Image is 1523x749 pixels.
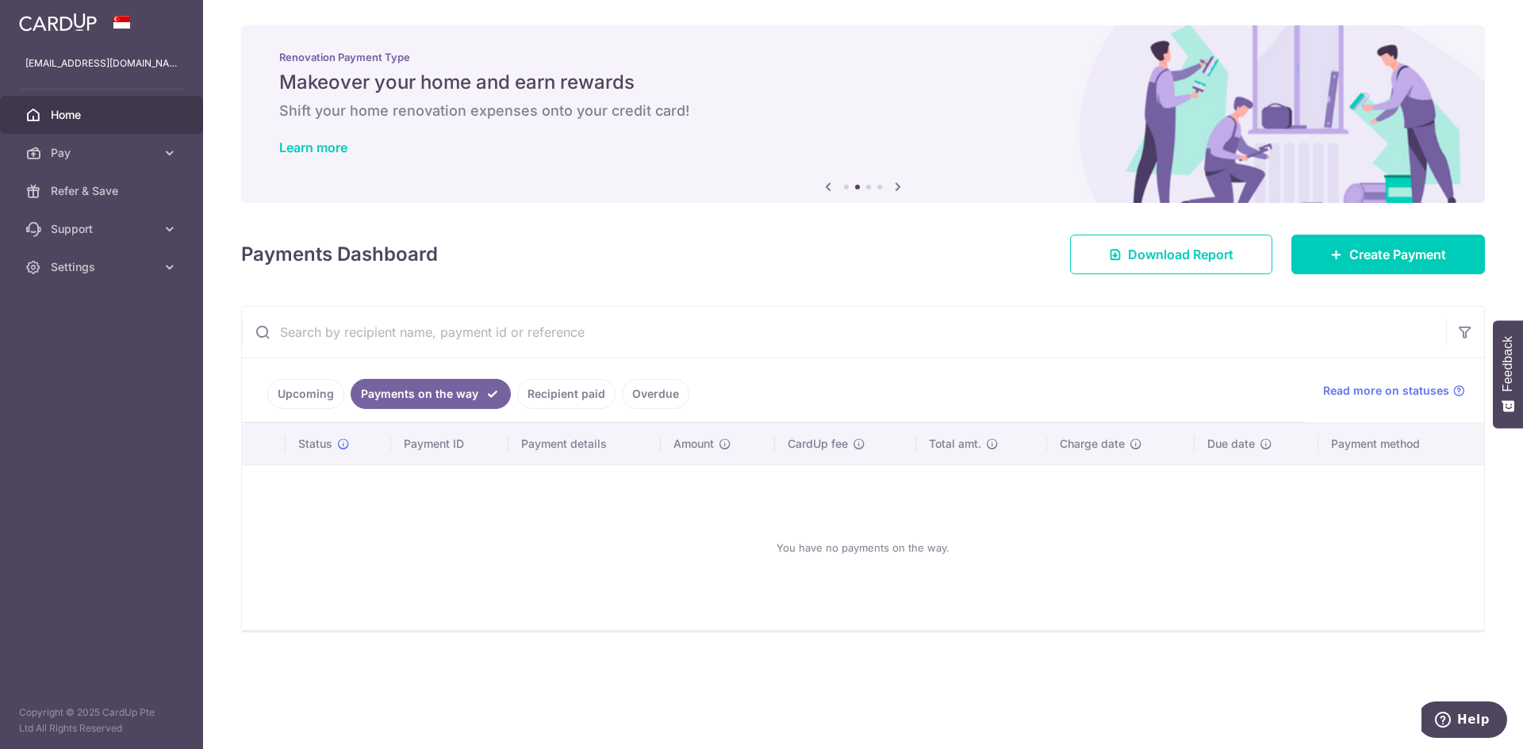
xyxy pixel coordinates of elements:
[508,423,661,464] th: Payment details
[788,436,848,452] span: CardUp fee
[1421,701,1507,741] iframe: Opens a widget where you can find more information
[241,25,1485,203] img: Renovation banner
[279,51,1447,63] p: Renovation Payment Type
[1070,235,1272,274] a: Download Report
[1128,245,1233,264] span: Download Report
[267,379,344,409] a: Upcoming
[1349,245,1446,264] span: Create Payment
[51,221,155,237] span: Support
[1291,235,1485,274] a: Create Payment
[1060,436,1125,452] span: Charge date
[19,13,97,32] img: CardUp
[673,436,714,452] span: Amount
[279,101,1447,120] h6: Shift your home renovation expenses onto your credit card!
[622,379,689,409] a: Overdue
[25,55,178,71] p: [EMAIL_ADDRESS][DOMAIN_NAME]
[1501,336,1515,392] span: Feedback
[391,423,508,464] th: Payment ID
[1318,423,1484,464] th: Payment method
[1323,383,1465,399] a: Read more on statuses
[279,139,347,155] a: Learn more
[929,436,981,452] span: Total amt.
[1207,436,1255,452] span: Due date
[517,379,616,409] a: Recipient paid
[298,436,332,452] span: Status
[51,183,155,199] span: Refer & Save
[1493,320,1523,428] button: Feedback - Show survey
[351,379,511,409] a: Payments on the way
[51,107,155,123] span: Home
[279,70,1447,95] h5: Makeover your home and earn rewards
[261,478,1465,617] div: You have no payments on the way.
[51,259,155,275] span: Settings
[241,240,438,269] h4: Payments Dashboard
[242,307,1446,357] input: Search by recipient name, payment id or reference
[1323,383,1449,399] span: Read more on statuses
[51,145,155,161] span: Pay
